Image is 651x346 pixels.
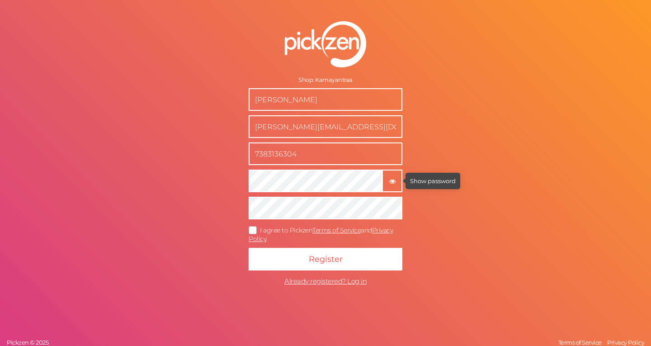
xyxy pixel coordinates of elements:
[249,115,402,138] input: Business e-mail
[249,248,402,270] button: Register
[558,339,602,346] span: Terms of Service
[284,277,367,285] span: Already registered? Log in
[249,88,402,111] input: Name
[410,177,456,185] tip-tip: Show password
[249,226,393,243] span: I agree to Pickzen and .
[556,339,604,346] a: Terms of Service
[249,76,402,84] div: Shop: Kamayantraa
[249,142,402,165] input: Phone
[382,170,402,192] button: Show password
[249,226,393,243] a: Privacy Policy
[309,254,343,264] span: Register
[607,339,644,346] span: Privacy Policy
[285,21,366,67] img: pz-logo-white.png
[5,339,51,346] a: Pickzen © 2025
[312,226,361,234] a: Terms of Service
[605,339,646,346] a: Privacy Policy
